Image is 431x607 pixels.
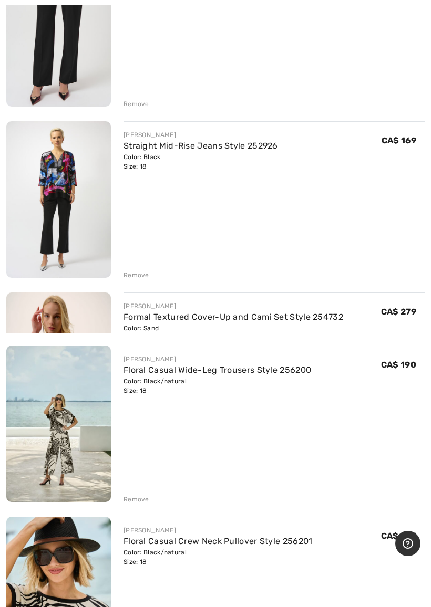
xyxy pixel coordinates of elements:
a: Straight Mid-Rise Jeans Style 252926 [124,141,278,151]
span: CA$ 169 [382,135,416,145]
img: Formal Textured Cover-Up and Cami Set Style 254732 [6,292,111,449]
div: Color: Black/natural Size: 18 [124,548,313,567]
div: [PERSON_NAME] [124,526,313,535]
a: Formal Textured Cover-Up and Cami Set Style 254732 [124,312,343,322]
div: [PERSON_NAME] [124,301,343,311]
span: CA$ 145 [381,531,416,541]
iframe: Opens a widget where you can find more information [395,531,420,557]
span: CA$ 190 [381,360,416,370]
img: Floral Casual Wide-Leg Trousers Style 256200 [6,346,111,503]
div: [PERSON_NAME] [124,130,278,140]
div: Color: Black/natural Size: 18 [124,376,311,395]
a: Floral Casual Wide-Leg Trousers Style 256200 [124,365,311,375]
div: Color: Sand Size: 18 [124,323,343,342]
img: Straight Mid-Rise Jeans Style 252926 [6,121,111,278]
div: Remove [124,99,149,109]
div: Remove [124,495,149,504]
a: Floral Casual Crew Neck Pullover Style 256201 [124,536,313,546]
div: Color: Black Size: 18 [124,152,278,171]
div: [PERSON_NAME] [124,354,311,364]
div: Remove [124,270,149,280]
span: CA$ 279 [381,307,416,317]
